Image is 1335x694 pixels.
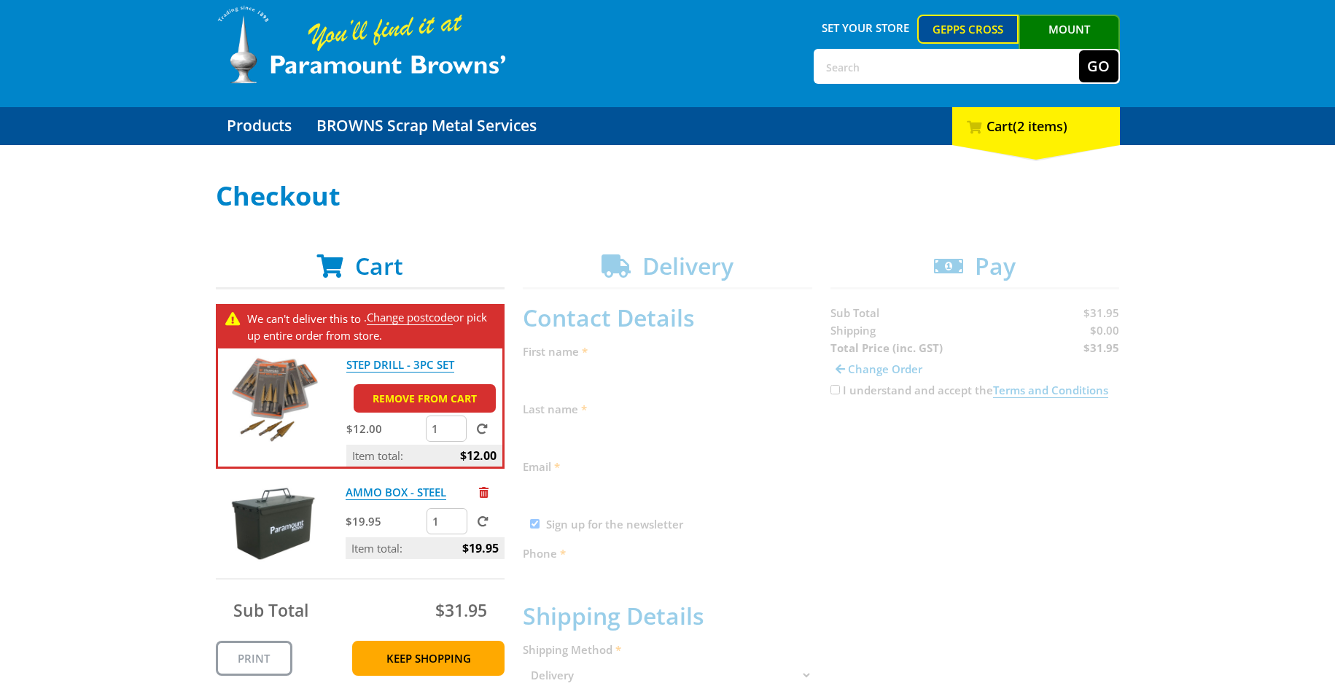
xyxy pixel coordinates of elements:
[952,107,1120,145] div: Cart
[247,311,361,326] span: We can't deliver this to
[814,15,918,41] span: Set your store
[355,250,403,281] span: Cart
[462,537,499,559] span: $19.95
[233,599,308,622] span: Sub Total
[231,356,319,443] img: STEP DRILL - 3PC SET
[216,4,507,85] img: Paramount Browns'
[346,512,424,530] p: $19.95
[230,483,317,571] img: AMMO BOX - STEEL
[346,537,505,559] p: Item total:
[1079,50,1118,82] button: Go
[216,182,1120,211] h1: Checkout
[460,445,497,467] span: $12.00
[354,384,496,413] a: Remove from cart
[815,50,1079,82] input: Search
[352,641,505,676] a: Keep Shopping
[435,599,487,622] span: $31.95
[479,485,489,499] a: Remove from cart
[216,107,303,145] a: Go to the Products page
[346,357,454,373] a: STEP DRILL - 3PC SET
[346,420,423,437] p: $12.00
[218,304,503,348] div: . or pick up entire order from store.
[305,107,548,145] a: Go to the BROWNS Scrap Metal Services page
[1013,117,1067,135] span: (2 items)
[917,15,1019,44] a: Gepps Cross
[346,445,502,467] p: Item total:
[216,641,292,676] a: Print
[367,310,453,325] a: Change postcode
[1019,15,1120,70] a: Mount [PERSON_NAME]
[346,485,446,500] a: AMMO BOX - STEEL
